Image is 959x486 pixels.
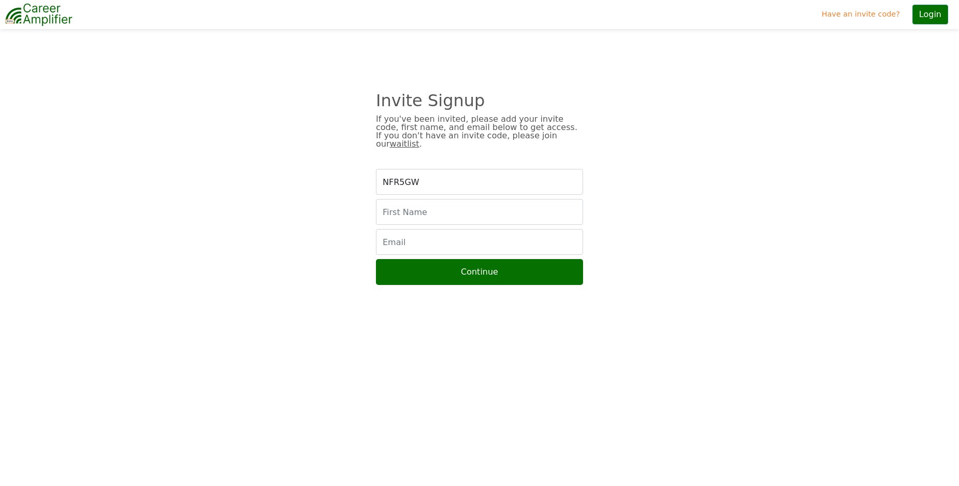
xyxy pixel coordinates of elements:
input: Email [376,229,583,255]
button: Login [912,5,948,24]
button: Continue [376,259,583,285]
div: Invite Signup [376,96,583,105]
a: Login [904,1,956,28]
a: waitlist [390,139,419,149]
a: Have an invite code? [818,5,904,24]
input: Invite Code [376,169,583,195]
div: If you've been invited, please add your invite code, first name, and email below to get access. I... [376,115,583,148]
img: career-amplifier-logo.png [5,2,72,27]
input: First Name [376,199,583,225]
